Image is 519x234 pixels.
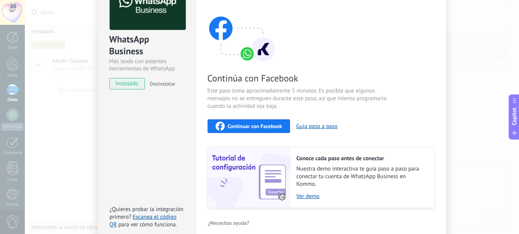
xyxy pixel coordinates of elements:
[208,217,250,229] button: ¿Necesitas ayuda?
[110,206,184,221] span: ¿Quieres probar la integración primero?
[511,108,518,125] span: Copilot
[208,2,276,63] img: connect with facebook
[296,123,337,130] button: Guía paso a paso
[150,80,175,87] span: Desinstalar
[147,78,175,89] button: Desinstalar
[228,123,282,129] span: Continuar con Facebook
[208,72,389,84] span: Continúa con Facebook
[297,165,427,188] span: Nuestra demo interactiva te guía paso a paso para conectar tu cuenta de WhatsApp Business en Kommo.
[208,119,290,133] button: Continuar con Facebook
[109,33,185,58] div: WhatsApp Business
[110,213,177,228] a: Escanea el código QR
[297,193,427,200] a: Ver demo
[109,58,185,72] div: Más leads con potentes herramientas de WhatsApp
[118,221,177,228] span: para ver cómo funciona.
[208,87,389,110] span: Este paso toma aproximadamente 5 minutos. Es posible que algunos mensajes no se entreguen durante...
[110,78,144,89] span: instalado
[297,155,427,162] h2: Conoce cada paso antes de conectar
[208,220,250,226] span: ¿Necesitas ayuda?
